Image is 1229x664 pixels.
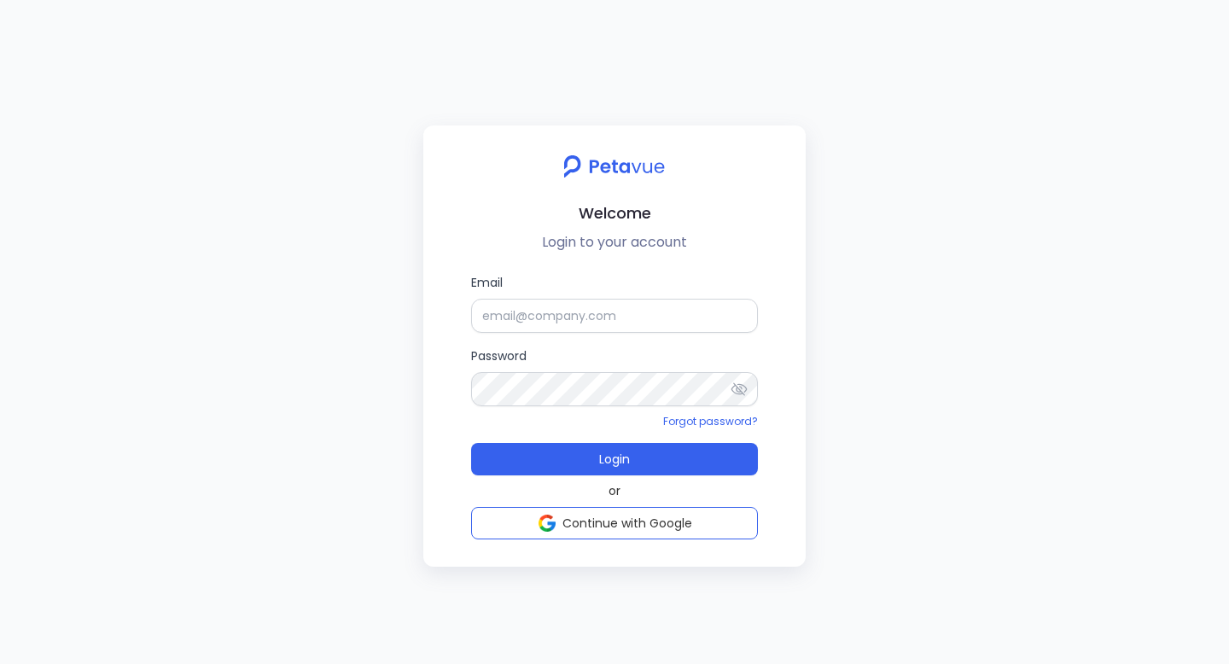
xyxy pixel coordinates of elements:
span: or [609,482,620,500]
a: Forgot password? [663,414,758,428]
span: Login [599,451,630,468]
input: Password [471,372,758,406]
img: petavue logo [552,146,676,187]
label: Password [471,347,758,406]
span: Continue with Google [562,515,692,532]
button: Continue with Google [471,507,758,539]
button: Login [471,443,758,475]
p: Login to your account [437,232,792,253]
h2: Welcome [437,201,792,225]
input: Email [471,299,758,333]
label: Email [471,273,758,333]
